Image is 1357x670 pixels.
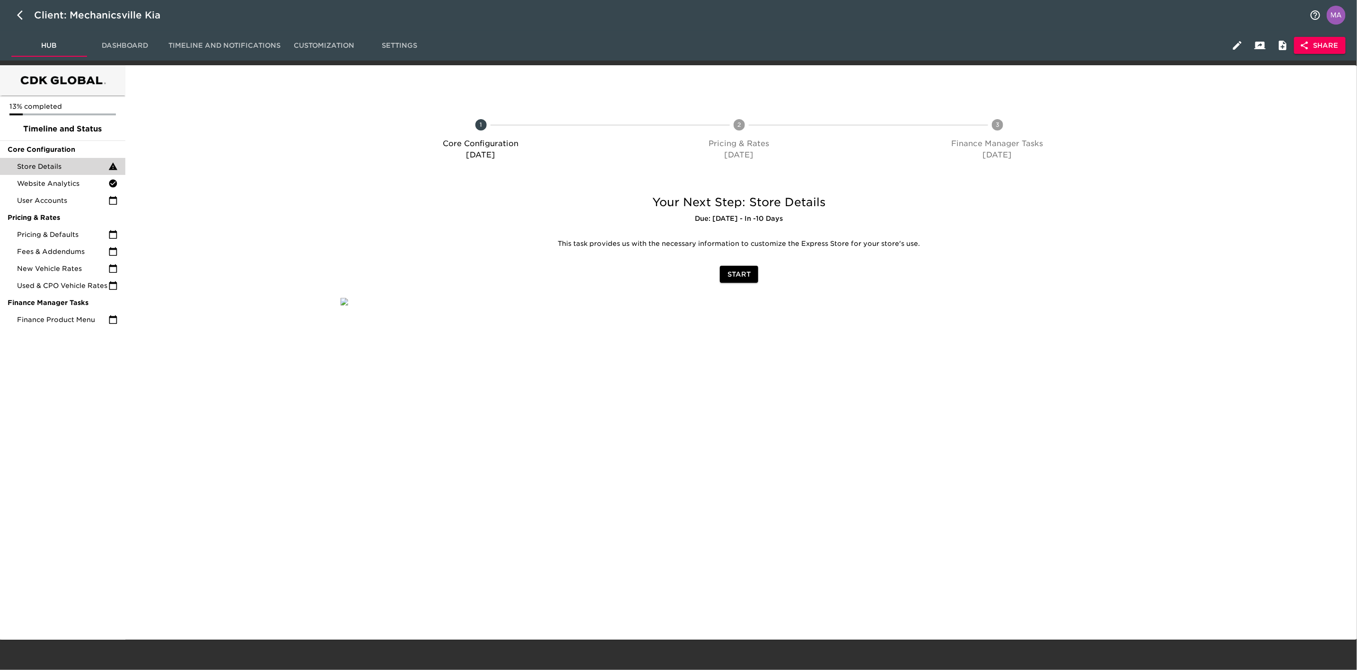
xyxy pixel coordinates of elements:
p: This task provides us with the necessary information to customize the Express Store for your stor... [348,239,1131,249]
p: Core Configuration [356,138,606,149]
button: notifications [1304,4,1327,26]
p: [DATE] [614,149,865,161]
span: User Accounts [17,196,108,205]
button: Client View [1249,34,1271,57]
span: Start [727,269,751,280]
text: 3 [996,121,999,128]
span: Fees & Addendums [17,247,108,256]
p: Pricing & Rates [614,138,865,149]
span: Share [1302,40,1338,52]
h5: Your Next Step: Store Details [341,195,1138,210]
text: 2 [737,121,741,128]
p: [DATE] [872,149,1123,161]
span: Settings [368,40,432,52]
span: Customization [292,40,356,52]
img: qkibX1zbU72zw90W6Gan%2FTemplates%2FRjS7uaFIXtg43HUzxvoG%2F3e51d9d6-1114-4229-a5bf-f5ca567b6beb.jpg [341,298,348,305]
p: 13% completed [9,102,116,111]
span: Pricing & Rates [8,213,118,222]
button: Internal Notes and Comments [1271,34,1294,57]
span: Finance Manager Tasks [8,298,118,307]
span: New Vehicle Rates [17,264,108,273]
span: Core Configuration [8,145,118,154]
span: Pricing & Defaults [17,230,108,239]
span: Store Details [17,162,108,171]
button: Share [1294,37,1346,54]
button: Start [720,266,758,283]
span: Finance Product Menu [17,315,108,324]
p: [DATE] [356,149,606,161]
div: Client: Mechanicsville Kia [34,8,174,23]
span: Hub [17,40,81,52]
span: Dashboard [93,40,157,52]
span: Used & CPO Vehicle Rates [17,281,108,290]
p: Finance Manager Tasks [872,138,1123,149]
button: Edit Hub [1226,34,1249,57]
h6: Due: [DATE] - In -10 Days [341,214,1138,224]
text: 1 [480,121,482,128]
span: Timeline and Notifications [168,40,280,52]
span: Timeline and Status [8,123,118,135]
span: Website Analytics [17,179,108,188]
img: Profile [1327,6,1346,25]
